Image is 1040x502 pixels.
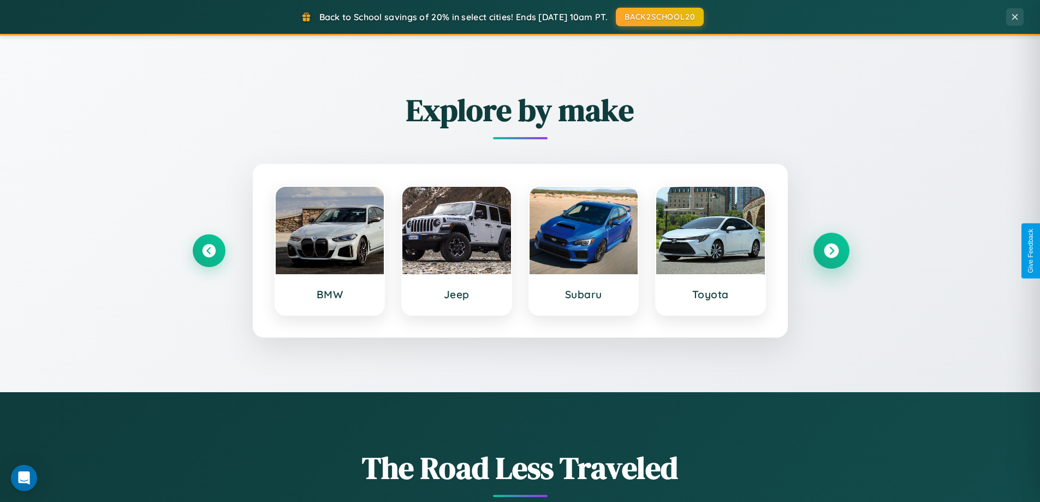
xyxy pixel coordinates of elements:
h3: Toyota [667,288,754,301]
h3: BMW [287,288,373,301]
span: Back to School savings of 20% in select cities! Ends [DATE] 10am PT. [319,11,608,22]
h2: Explore by make [193,89,848,131]
button: BACK2SCHOOL20 [616,8,704,26]
div: Give Feedback [1027,229,1035,273]
h1: The Road Less Traveled [193,447,848,489]
h3: Subaru [540,288,627,301]
h3: Jeep [413,288,500,301]
div: Open Intercom Messenger [11,465,37,491]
